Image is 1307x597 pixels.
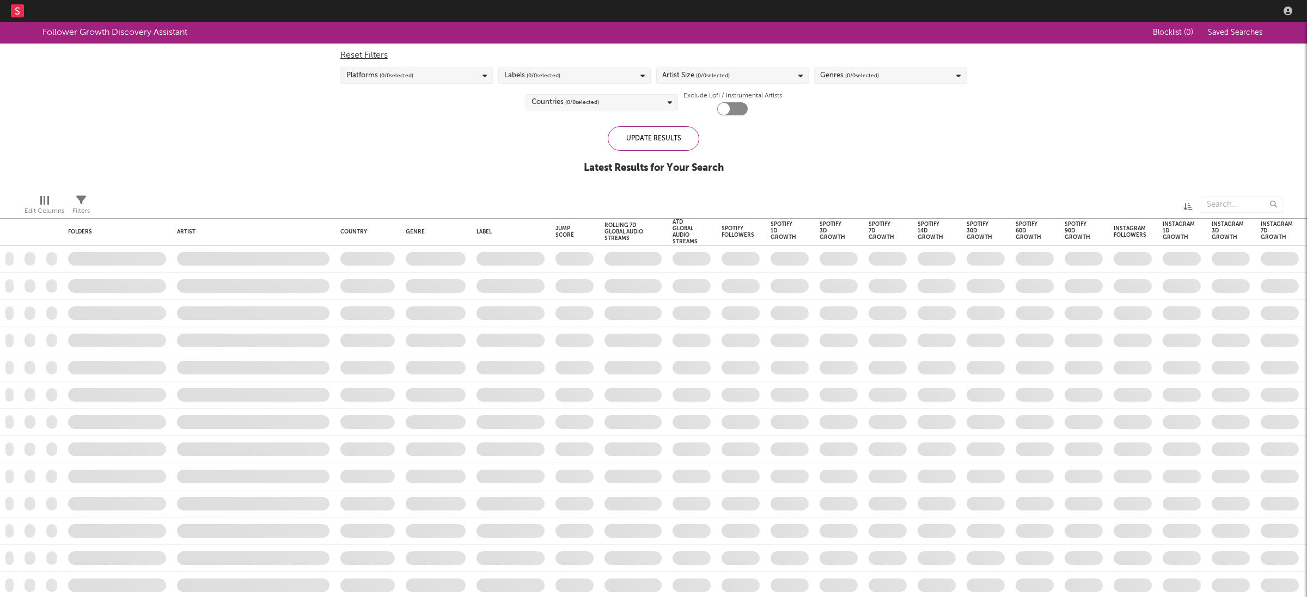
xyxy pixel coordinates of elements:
[918,221,943,241] div: Spotify 14D Growth
[1184,29,1193,36] span: ( 0 )
[584,162,724,175] div: Latest Results for Your Search
[380,69,413,82] span: ( 0 / 0 selected)
[1163,221,1195,241] div: Instagram 1D Growth
[25,191,64,223] div: Edit Columns
[673,219,698,245] div: ATD Global Audio Streams
[406,229,460,235] div: Genre
[1065,221,1090,241] div: Spotify 90D Growth
[771,221,796,241] div: Spotify 1D Growth
[869,221,894,241] div: Spotify 7D Growth
[477,229,539,235] div: Label
[845,69,879,82] span: ( 0 / 0 selected)
[177,229,324,235] div: Artist
[555,225,577,238] div: Jump Score
[504,69,560,82] div: Labels
[696,69,730,82] span: ( 0 / 0 selected)
[662,69,730,82] div: Artist Size
[340,49,967,62] div: Reset Filters
[820,69,879,82] div: Genres
[72,205,90,218] div: Filters
[1205,28,1265,37] button: Saved Searches
[72,191,90,223] div: Filters
[565,96,599,109] span: ( 0 / 0 selected)
[1212,221,1244,241] div: Instagram 3D Growth
[604,222,645,242] div: Rolling 7D Global Audio Streams
[1153,29,1193,36] span: Blocklist
[532,96,599,109] div: Countries
[1208,29,1265,36] span: Saved Searches
[42,26,187,39] div: Follower Growth Discovery Assistant
[820,221,845,241] div: Spotify 3D Growth
[1201,196,1282,213] input: Search...
[683,89,782,102] label: Exclude Lofi / Instrumental Artists
[722,225,754,238] div: Spotify Followers
[1114,225,1146,238] div: Instagram Followers
[608,126,699,151] div: Update Results
[1261,221,1293,241] div: Instagram 7D Growth
[25,205,64,218] div: Edit Columns
[346,69,413,82] div: Platforms
[68,229,150,235] div: Folders
[340,229,389,235] div: Country
[527,69,560,82] span: ( 0 / 0 selected)
[967,221,992,241] div: Spotify 30D Growth
[1016,221,1041,241] div: Spotify 60D Growth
